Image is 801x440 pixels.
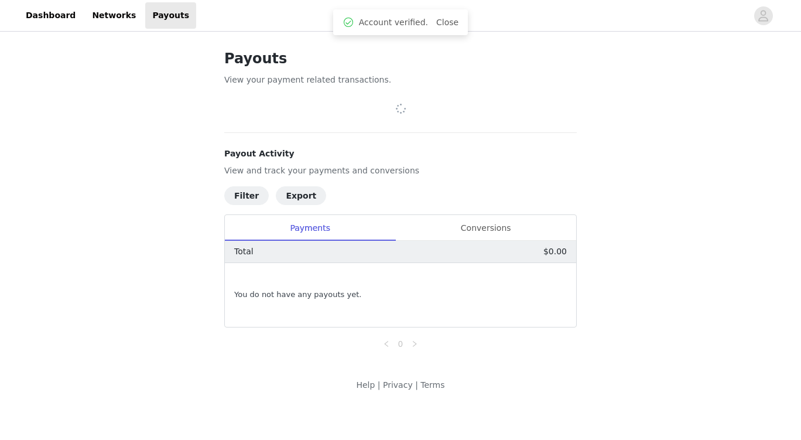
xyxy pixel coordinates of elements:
[224,148,577,160] h4: Payout Activity
[234,289,361,301] span: You do not have any payouts yet.
[383,380,413,390] a: Privacy
[359,16,428,29] span: Account verified.
[436,18,458,27] a: Close
[85,2,143,29] a: Networks
[408,337,422,351] li: Next Page
[224,48,577,69] h1: Payouts
[378,380,381,390] span: |
[543,245,567,258] p: $0.00
[234,245,254,258] p: Total
[383,340,390,347] i: icon: left
[224,165,577,177] p: View and track your payments and conversions
[145,2,196,29] a: Payouts
[394,337,407,350] a: 0
[224,74,577,86] p: View your payment related transactions.
[411,340,418,347] i: icon: right
[356,380,375,390] a: Help
[420,380,444,390] a: Terms
[276,186,326,205] button: Export
[758,6,769,25] div: avatar
[415,380,418,390] span: |
[379,337,393,351] li: Previous Page
[224,186,269,205] button: Filter
[393,337,408,351] li: 0
[225,215,395,241] div: Payments
[395,215,576,241] div: Conversions
[19,2,83,29] a: Dashboard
